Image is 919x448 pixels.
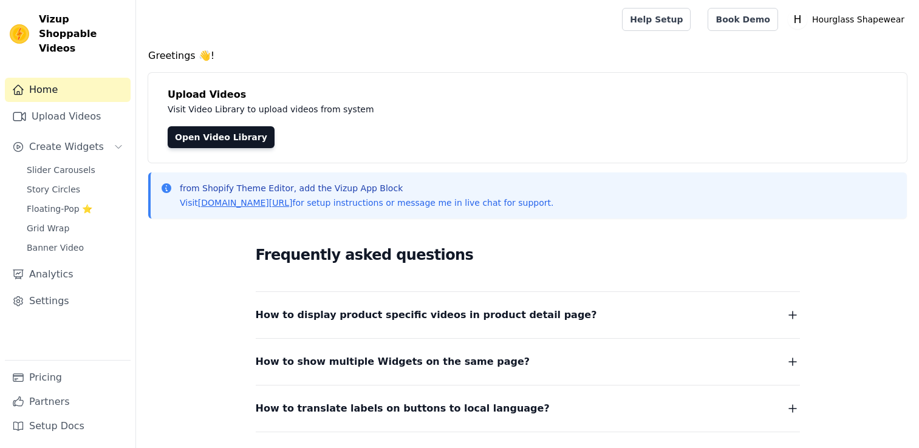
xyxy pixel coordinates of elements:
[256,400,550,417] span: How to translate labels on buttons to local language?
[19,161,131,178] a: Slider Carousels
[19,181,131,198] a: Story Circles
[708,8,777,31] a: Book Demo
[793,13,801,25] text: H
[27,222,69,234] span: Grid Wrap
[27,164,95,176] span: Slider Carousels
[19,220,131,237] a: Grid Wrap
[256,307,597,324] span: How to display product specific videos in product detail page?
[5,390,131,414] a: Partners
[10,24,29,44] img: Vizup
[5,104,131,129] a: Upload Videos
[256,400,800,417] button: How to translate labels on buttons to local language?
[5,365,131,390] a: Pricing
[256,353,530,370] span: How to show multiple Widgets on the same page?
[5,289,131,313] a: Settings
[256,243,800,267] h2: Frequently asked questions
[168,126,275,148] a: Open Video Library
[27,203,92,215] span: Floating-Pop ⭐
[29,140,104,154] span: Create Widgets
[168,102,712,117] p: Visit Video Library to upload videos from system
[27,183,80,195] span: Story Circles
[19,239,131,256] a: Banner Video
[39,12,126,56] span: Vizup Shoppable Videos
[256,307,800,324] button: How to display product specific videos in product detail page?
[148,49,907,63] h4: Greetings 👋!
[788,8,909,30] button: H Hourglass Shapewear
[5,135,131,159] button: Create Widgets
[5,414,131,438] a: Setup Docs
[168,87,887,102] h4: Upload Videos
[19,200,131,217] a: Floating-Pop ⭐
[180,197,553,209] p: Visit for setup instructions or message me in live chat for support.
[180,182,553,194] p: from Shopify Theme Editor, add the Vizup App Block
[622,8,691,31] a: Help Setup
[198,198,293,208] a: [DOMAIN_NAME][URL]
[27,242,84,254] span: Banner Video
[5,78,131,102] a: Home
[807,8,909,30] p: Hourglass Shapewear
[256,353,800,370] button: How to show multiple Widgets on the same page?
[5,262,131,287] a: Analytics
